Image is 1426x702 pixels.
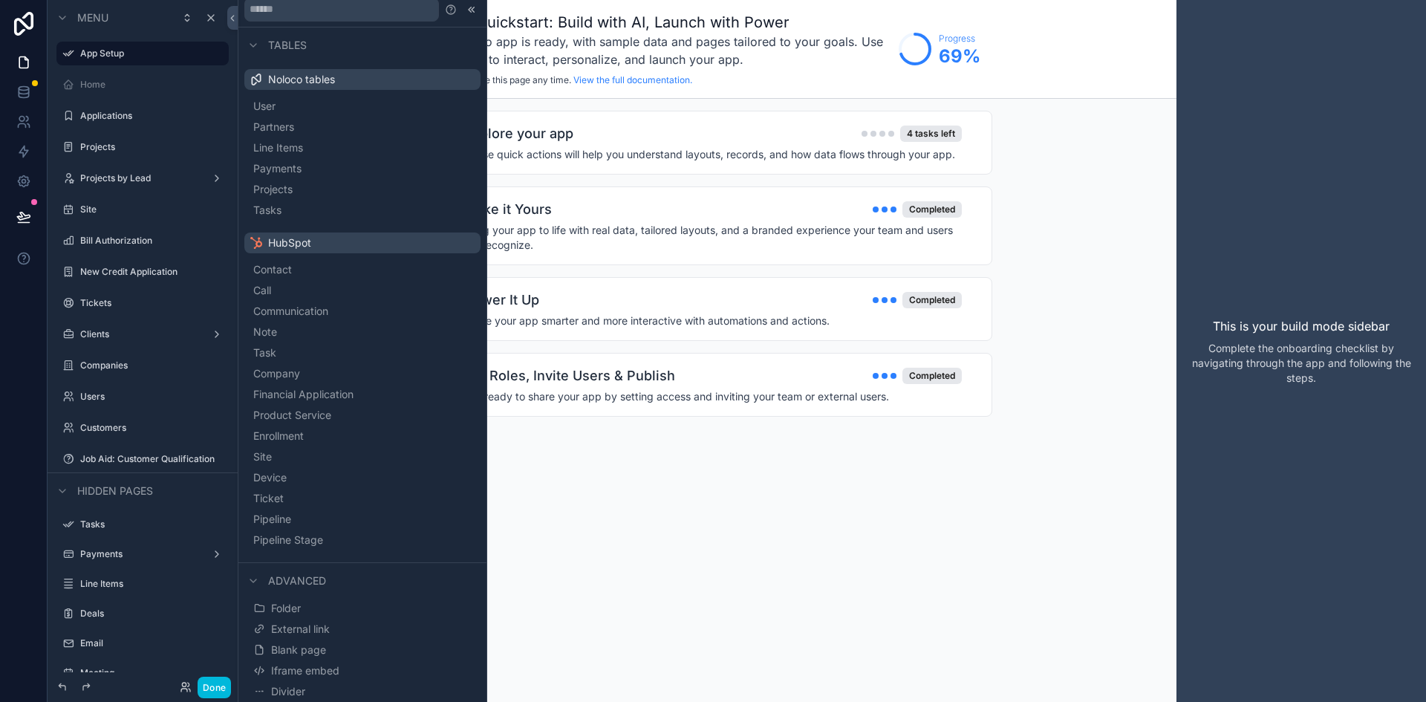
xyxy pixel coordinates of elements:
span: Tables [268,38,307,53]
button: Iframe embed [250,660,475,681]
label: Meeting [80,667,220,679]
span: Pipeline Stage [253,533,323,547]
span: Product Service [253,408,331,423]
span: Task [253,345,276,360]
label: Tickets [80,297,220,309]
p: Complete the onboarding checklist by navigating through the app and following the steps. [1188,341,1414,386]
span: HubSpot [268,235,311,250]
span: Pipeline [253,512,291,527]
button: Site [250,446,475,467]
button: Partners [250,117,475,137]
label: Clients [80,328,199,340]
span: Note [253,325,277,339]
span: Progress [939,33,980,45]
button: External link [250,619,475,640]
span: Site [253,449,272,464]
span: Advanced [268,573,326,588]
label: Companies [80,360,220,371]
h3: Your Noloco app is ready, with sample data and pages tailored to your goals. Use these steps to i... [422,33,891,68]
button: Payments [250,158,475,179]
span: Ticket [253,491,284,506]
button: Tasks [250,200,475,221]
span: Hidden pages [77,484,153,498]
button: Enrollment [250,426,475,446]
span: Payments [253,161,302,176]
a: View the full documentation. [573,74,692,85]
label: Projects by Lead [80,172,199,184]
label: Job Aid: Customer Qualification [80,453,220,465]
label: Line Items [80,578,220,590]
button: Pipeline Stage [250,530,475,550]
button: Note [250,322,475,342]
button: Device [250,467,475,488]
button: Call [250,280,475,301]
label: Site [80,204,220,215]
span: Menu [77,10,108,25]
button: Contact [250,259,475,280]
span: Noloco tables [268,72,335,87]
label: Payments [80,548,199,560]
button: User [250,96,475,117]
span: Iframe embed [271,663,339,678]
label: Projects [80,141,220,153]
span: Folder [271,601,301,616]
label: Customers [80,422,220,434]
label: Applications [80,110,220,122]
span: Tasks [253,203,281,218]
span: 69 % [939,45,980,68]
button: Line Items [250,137,475,158]
button: Company [250,363,475,384]
span: User [253,99,276,114]
button: Blank page [250,640,475,660]
span: Company [253,366,300,381]
label: New Credit Application [80,266,220,278]
img: HubSpot logo [250,237,262,249]
label: Users [80,391,220,403]
span: You can remove this page any time. [422,74,571,85]
span: Communication [253,304,328,319]
span: Line Items [253,140,303,155]
label: Home [80,79,220,91]
span: External link [271,622,330,637]
button: Pipeline [250,509,475,530]
button: Communication [250,301,475,322]
span: Blank page [271,643,326,657]
span: Divider [271,684,305,699]
label: Email [80,637,220,649]
label: App Setup [80,48,220,59]
button: Divider [250,681,475,702]
p: This is your build mode sidebar [1213,317,1390,335]
button: Done [198,677,231,698]
span: Call [253,283,271,298]
label: Deals [80,608,220,620]
label: Bill Authorization [80,235,220,247]
span: Enrollment [253,429,304,443]
button: Ticket [250,488,475,509]
button: Folder [250,598,475,619]
label: Tasks [80,519,220,530]
span: Partners [253,120,294,134]
button: Product Service [250,405,475,426]
button: Projects [250,179,475,200]
span: Device [253,470,287,485]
